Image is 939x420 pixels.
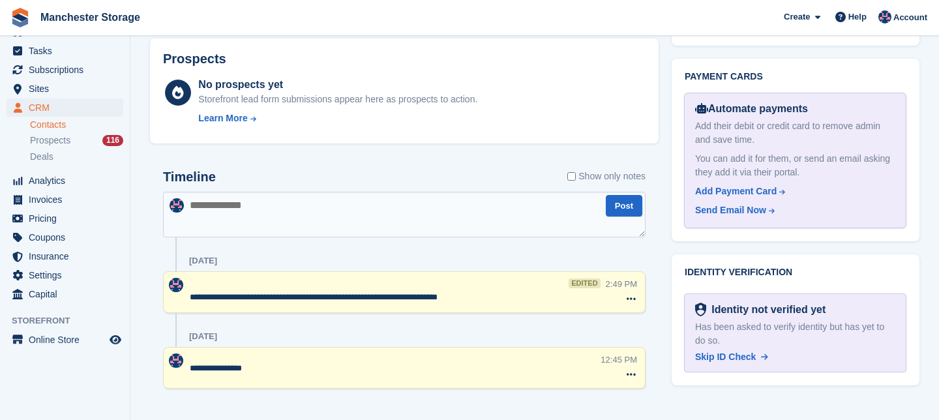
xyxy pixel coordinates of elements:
a: Deals [30,150,123,164]
span: Account [893,11,927,24]
label: Show only notes [567,170,646,183]
a: menu [7,98,123,117]
span: Subscriptions [29,61,107,79]
h2: Identity verification [685,267,906,278]
h2: Payment cards [685,72,906,82]
a: menu [7,228,123,247]
div: [DATE] [189,331,217,342]
a: Manchester Storage [35,7,145,28]
a: Prospects 116 [30,134,123,147]
div: Identity not verified yet [706,302,826,318]
h2: Timeline [163,170,216,185]
a: Add Payment Card [695,185,890,198]
button: Post [606,195,642,217]
div: Storefront lead form submissions appear here as prospects to action. [198,93,477,106]
div: Add their debit or credit card to remove admin and save time. [695,119,895,147]
a: Contacts [30,119,123,131]
div: Add Payment Card [695,185,777,198]
h2: Prospects [163,52,226,67]
div: No prospects yet [198,77,477,93]
span: Invoices [29,190,107,209]
a: menu [7,190,123,209]
span: Storefront [12,314,130,327]
span: Analytics [29,172,107,190]
div: Automate payments [695,101,895,117]
a: menu [7,172,123,190]
span: Skip ID Check [695,352,756,362]
a: menu [7,209,123,228]
a: Learn More [198,112,477,125]
span: Online Store [29,331,107,349]
div: Has been asked to verify identity but has yet to do so. [695,320,895,348]
a: Preview store [108,332,123,348]
div: 2:49 PM [606,278,637,290]
span: Pricing [29,209,107,228]
span: Capital [29,285,107,303]
span: Deals [30,151,53,163]
span: Coupons [29,228,107,247]
span: CRM [29,98,107,117]
div: You can add it for them, or send an email asking they add it via their portal. [695,152,895,179]
span: Prospects [30,134,70,147]
a: menu [7,285,123,303]
a: Skip ID Check [695,350,768,364]
span: Create [784,10,810,23]
span: Insurance [29,247,107,265]
a: menu [7,61,123,79]
img: stora-icon-8386f47178a22dfd0bd8f6a31ec36ba5ce8667c1dd55bd0f319d3a0aa187defe.svg [10,8,30,27]
a: menu [7,80,123,98]
span: Help [848,10,867,23]
img: Identity Verification Ready [695,303,706,317]
a: menu [7,247,123,265]
span: Sites [29,80,107,98]
input: Show only notes [567,170,576,183]
div: [DATE] [189,256,217,266]
a: menu [7,266,123,284]
div: 116 [102,135,123,146]
span: Tasks [29,42,107,60]
a: menu [7,42,123,60]
div: Learn More [198,112,247,125]
div: edited [569,278,600,288]
a: menu [7,331,123,349]
span: Settings [29,266,107,284]
div: 12:45 PM [601,353,637,366]
div: Send Email Now [695,203,766,217]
